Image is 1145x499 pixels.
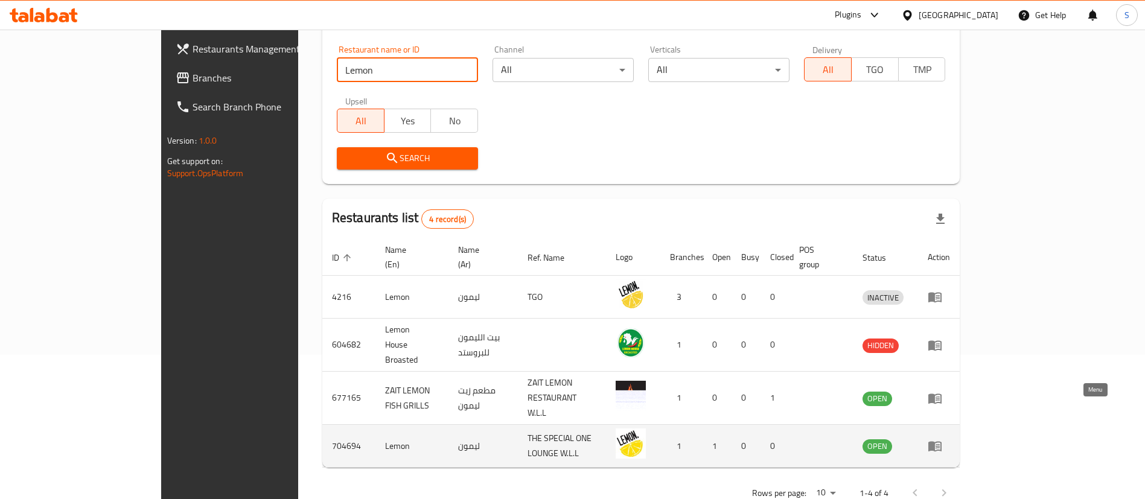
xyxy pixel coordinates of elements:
button: No [430,109,478,133]
td: مطعم زيت ليمون [448,372,518,425]
span: HIDDEN [863,338,899,352]
td: 1 [660,425,703,468]
div: Menu [928,391,950,405]
span: Search [346,151,468,166]
span: Restaurants Management [193,42,343,56]
span: Ref. Name [528,250,580,265]
img: Lemon [616,428,646,459]
th: Action [918,239,960,276]
div: All [493,58,634,82]
label: Delivery [812,45,843,54]
td: بیت اللیمون للبروستد [448,319,518,372]
td: 1 [660,319,703,372]
span: S [1124,8,1129,22]
span: Get support on: [167,153,223,169]
img: Lemon House Broasted [616,328,646,358]
div: [GEOGRAPHIC_DATA] [919,8,998,22]
td: Lemon [375,425,448,468]
span: OPEN [863,392,892,405]
table: enhanced table [322,239,960,468]
span: Search Branch Phone [193,100,343,114]
a: Support.OpsPlatform [167,165,244,181]
div: INACTIVE [863,290,904,305]
span: All [342,112,380,130]
button: Search [337,147,478,170]
td: 0 [761,319,789,372]
td: 0 [703,372,732,425]
span: All [809,61,847,78]
span: Status [863,250,902,265]
td: Lemon House Broasted [375,319,448,372]
td: 0 [761,425,789,468]
td: 0 [703,319,732,372]
button: TGO [851,57,899,81]
span: Version: [167,133,197,148]
span: TMP [904,61,941,78]
td: 0 [732,319,761,372]
div: Total records count [421,209,474,229]
a: Search Branch Phone [166,92,352,121]
div: Menu [928,338,950,352]
div: Menu [928,290,950,304]
div: All [648,58,789,82]
img: ZAIT LEMON FISH GRILLS [616,381,646,411]
td: 0 [732,425,761,468]
a: Restaurants Management [166,34,352,63]
th: Branches [660,239,703,276]
td: 0 [761,276,789,319]
input: Search for restaurant name or ID.. [337,58,478,82]
td: ليمون [448,276,518,319]
h2: Restaurants list [332,209,474,229]
span: Name (Ar) [458,243,503,272]
button: TMP [898,57,946,81]
span: ID [332,250,355,265]
td: TGO [518,276,606,319]
a: Branches [166,63,352,92]
td: 1 [660,372,703,425]
img: Lemon [616,279,646,310]
td: Lemon [375,276,448,319]
td: ليمون [448,425,518,468]
span: TGO [856,61,894,78]
td: 0 [732,372,761,425]
td: 1 [761,372,789,425]
th: Closed [761,239,789,276]
div: Plugins [835,8,861,22]
td: 0 [732,276,761,319]
span: 1.0.0 [199,133,217,148]
span: POS group [799,243,838,272]
td: 0 [703,276,732,319]
span: Name (En) [385,243,434,272]
label: Upsell [345,97,368,105]
td: THE SPECIAL ONE LOUNGE W.L.L [518,425,606,468]
span: No [436,112,473,130]
button: Yes [384,109,432,133]
th: Logo [606,239,660,276]
span: 4 record(s) [422,214,473,225]
span: INACTIVE [863,291,904,305]
td: ZAIT LEMON FISH GRILLS [375,372,448,425]
button: All [804,57,852,81]
td: 1 [703,425,732,468]
div: OPEN [863,439,892,454]
td: 3 [660,276,703,319]
span: Branches [193,71,343,85]
th: Open [703,239,732,276]
button: All [337,109,384,133]
td: ZAIT LEMON RESTAURANT W.L.L [518,372,606,425]
span: OPEN [863,439,892,453]
span: Yes [389,112,427,130]
div: Export file [926,205,955,234]
th: Busy [732,239,761,276]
